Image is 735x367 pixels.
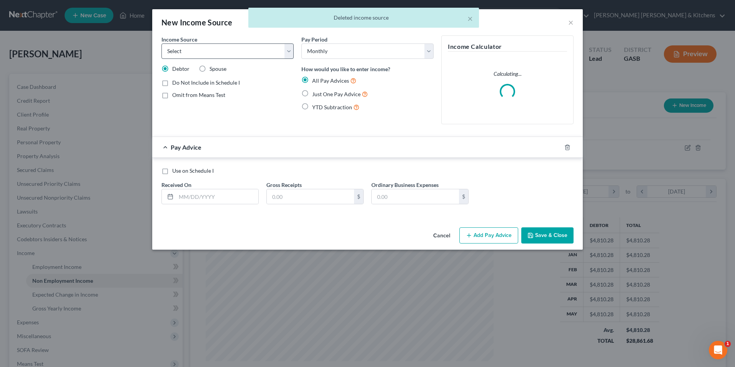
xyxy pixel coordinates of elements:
[37,252,43,258] button: Upload attachment
[172,79,240,86] span: Do Not Include in Schedule I
[37,10,72,17] p: Active 1h ago
[312,91,361,97] span: Just One Pay Advice
[301,35,328,43] label: Pay Period
[49,252,55,258] button: Start recording
[301,65,390,73] label: How would you like to enter income?
[354,189,363,204] div: $
[12,252,18,258] button: Emoji picker
[427,228,456,244] button: Cancel
[725,341,731,347] span: 1
[371,181,439,189] label: Ordinary Business Expenses
[6,60,126,141] div: 🚨ATTN: [GEOGRAPHIC_DATA] of [US_STATE]The court has added a new Credit Counseling Field that we n...
[132,249,144,261] button: Send a message…
[6,60,148,158] div: Katie says…
[267,189,354,204] input: 0.00
[24,252,30,258] button: Gif picker
[12,65,110,79] b: 🚨ATTN: [GEOGRAPHIC_DATA] of [US_STATE]
[210,65,226,72] span: Spouse
[37,4,87,10] h1: [PERSON_NAME]
[5,3,20,18] button: go back
[266,181,302,189] label: Gross Receipts
[459,189,468,204] div: $
[172,92,225,98] span: Omit from Means Test
[254,14,473,22] div: Deleted income source
[171,143,201,151] span: Pay Advice
[459,227,518,244] button: Add Pay Advice
[120,3,135,18] button: Home
[12,143,74,147] div: [PERSON_NAME] • 5m ago
[448,42,567,52] h5: Income Calculator
[709,341,727,359] iframe: Intercom live chat
[7,236,147,249] textarea: Message…
[176,189,258,204] input: MM/DD/YYYY
[135,3,149,17] div: Close
[312,104,352,110] span: YTD Subtraction
[521,227,574,244] button: Save & Close
[161,36,197,43] span: Income Source
[448,70,567,78] p: Calculating...
[172,167,214,174] span: Use on Schedule I
[467,14,473,23] button: ×
[22,4,34,17] img: Profile image for Katie
[372,189,459,204] input: 0.00
[172,65,190,72] span: Debtor
[161,182,191,188] span: Received On
[12,84,120,137] div: The court has added a new Credit Counseling Field that we need to update upon filing. Please remo...
[312,77,349,84] span: All Pay Advices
